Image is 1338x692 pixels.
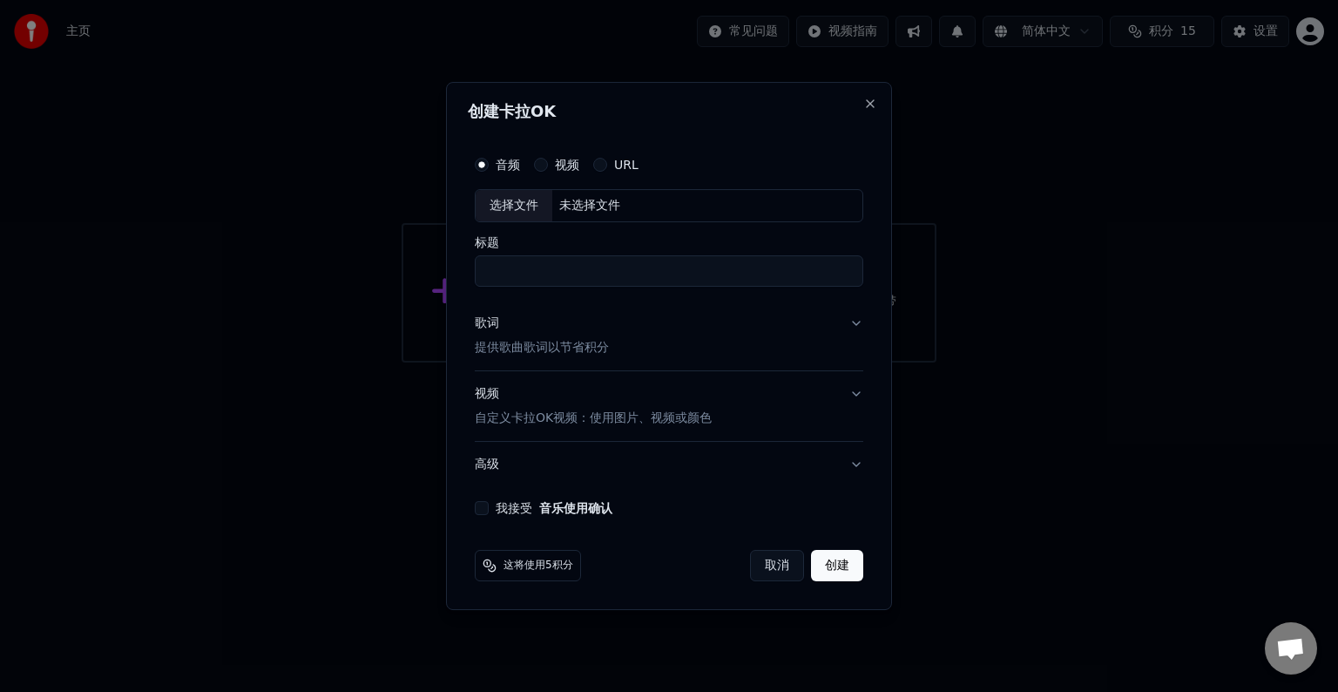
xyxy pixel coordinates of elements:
[475,301,863,370] button: 歌词提供歌曲歌词以节省积分
[496,159,520,171] label: 音频
[811,550,863,581] button: 创建
[476,190,552,221] div: 选择文件
[475,385,712,427] div: 视频
[750,550,804,581] button: 取消
[614,159,639,171] label: URL
[552,197,627,214] div: 未选择文件
[475,371,863,441] button: 视频自定义卡拉OK视频：使用图片、视频或颜色
[475,339,609,356] p: 提供歌曲歌词以节省积分
[475,442,863,487] button: 高级
[475,236,863,248] label: 标题
[539,502,612,514] button: 我接受
[496,502,612,514] label: 我接受
[555,159,579,171] label: 视频
[475,315,499,332] div: 歌词
[468,104,870,119] h2: 创建卡拉OK
[503,559,573,573] span: 这将使用5积分
[475,410,712,427] p: 自定义卡拉OK视频：使用图片、视频或颜色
